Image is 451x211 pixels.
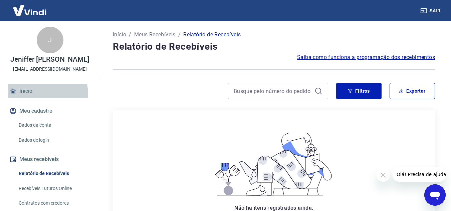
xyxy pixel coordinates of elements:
[113,40,435,53] h4: Relatório de Recebíveis
[16,196,92,210] a: Contratos com credores
[8,152,92,167] button: Meus recebíveis
[8,84,92,98] a: Início
[16,118,92,132] a: Dados da conta
[16,182,92,195] a: Recebíveis Futuros Online
[8,0,51,21] img: Vindi
[393,167,446,182] iframe: Mensagem da empresa
[37,27,63,53] div: J
[16,133,92,147] a: Dados de login
[297,53,435,61] a: Saiba como funciona a programação dos recebimentos
[134,31,176,39] a: Meus Recebíveis
[16,167,92,180] a: Relatório de Recebíveis
[419,5,443,17] button: Sair
[113,31,126,39] a: Início
[10,56,89,63] p: Jeniffer [PERSON_NAME]
[178,31,181,39] p: /
[377,168,390,182] iframe: Fechar mensagem
[390,83,435,99] button: Exportar
[234,86,312,96] input: Busque pelo número do pedido
[234,205,313,211] span: Não há itens registrados ainda.
[336,83,382,99] button: Filtros
[129,31,131,39] p: /
[183,31,241,39] p: Relatório de Recebíveis
[4,5,56,10] span: Olá! Precisa de ajuda?
[13,66,87,73] p: [EMAIL_ADDRESS][DOMAIN_NAME]
[8,104,92,118] button: Meu cadastro
[424,184,446,206] iframe: Botão para abrir a janela de mensagens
